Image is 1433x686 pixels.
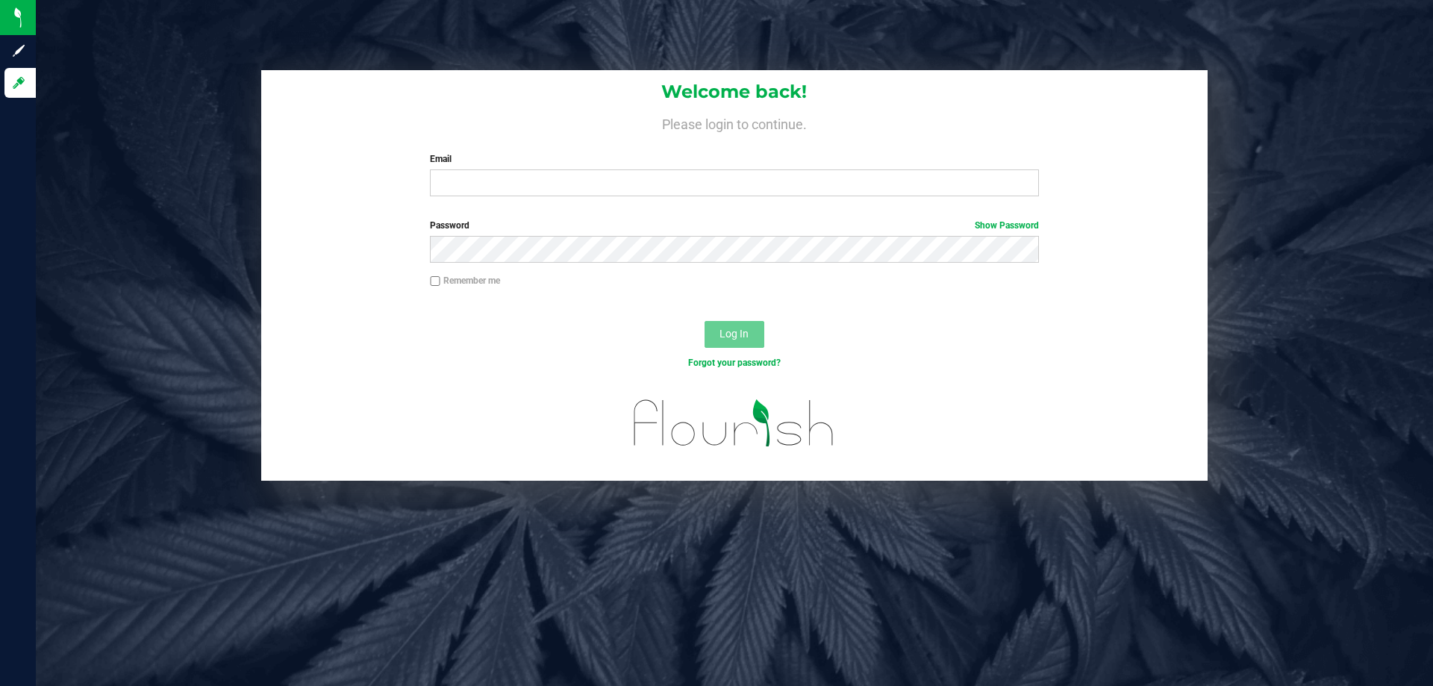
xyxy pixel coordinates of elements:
[430,220,469,231] span: Password
[975,220,1039,231] a: Show Password
[11,43,26,58] inline-svg: Sign up
[616,385,852,461] img: flourish_logo.svg
[430,152,1038,166] label: Email
[11,75,26,90] inline-svg: Log in
[430,276,440,287] input: Remember me
[261,82,1208,102] h1: Welcome back!
[705,321,764,348] button: Log In
[688,358,781,368] a: Forgot your password?
[261,113,1208,131] h4: Please login to continue.
[430,274,500,287] label: Remember me
[719,328,749,340] span: Log In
